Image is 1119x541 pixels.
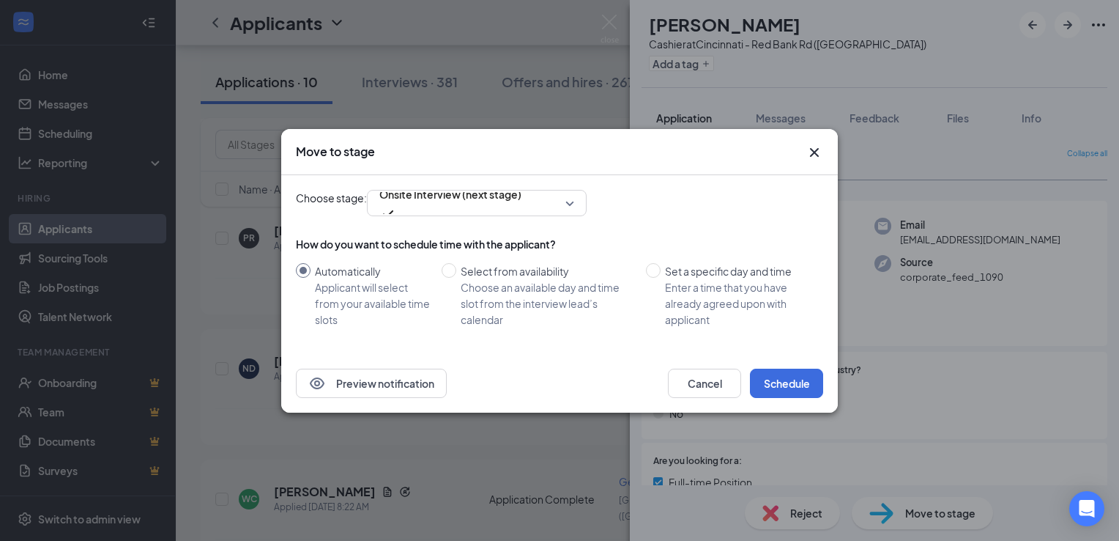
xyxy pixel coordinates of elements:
div: Choose an available day and time slot from the interview lead’s calendar [461,279,634,328]
div: How do you want to schedule time with the applicant? [296,237,823,251]
div: Set a specific day and time [665,263,811,279]
svg: Cross [806,144,823,161]
div: Select from availability [461,263,634,279]
button: Schedule [750,369,823,398]
span: Onsite Interview (next stage) [379,183,521,205]
svg: Checkmark [379,205,397,223]
h3: Move to stage [296,144,375,160]
div: Enter a time that you have already agreed upon with applicant [665,279,811,328]
div: Automatically [315,263,430,279]
div: Open Intercom Messenger [1069,491,1104,526]
button: Close [806,144,823,161]
span: Choose stage: [296,190,367,216]
button: Cancel [668,369,741,398]
button: EyePreview notification [296,369,447,398]
svg: Eye [308,375,326,392]
div: Applicant will select from your available time slots [315,279,430,328]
